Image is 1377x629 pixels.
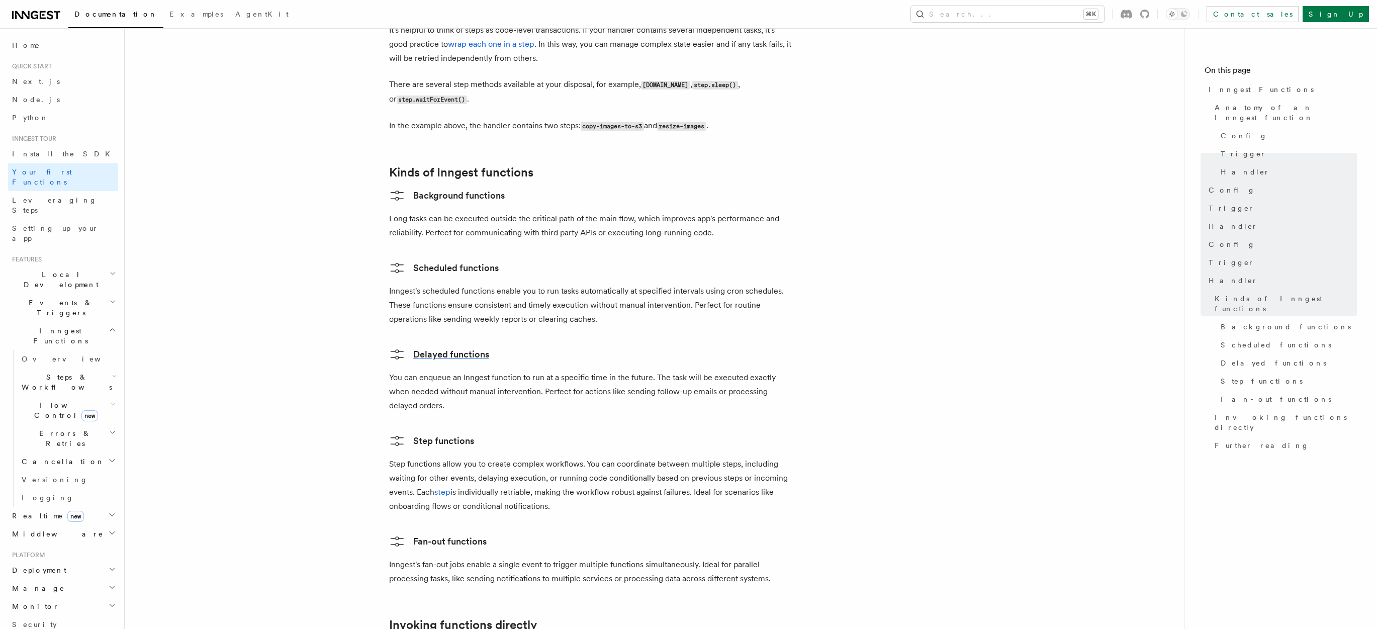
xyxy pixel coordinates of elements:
[18,350,118,368] a: Overview
[1205,235,1357,253] a: Config
[389,165,533,179] a: Kinds of Inngest functions
[8,583,65,593] span: Manage
[22,494,74,502] span: Logging
[8,579,118,597] button: Manage
[1209,221,1258,231] span: Handler
[12,224,99,242] span: Setting up your app
[1166,8,1190,20] button: Toggle dark mode
[8,135,56,143] span: Inngest tour
[12,620,57,628] span: Security
[1217,318,1357,336] a: Background functions
[22,476,88,484] span: Versioning
[1205,181,1357,199] a: Config
[81,410,98,421] span: new
[8,265,118,294] button: Local Development
[1215,294,1357,314] span: Kinds of Inngest functions
[1205,64,1357,80] h4: On this page
[1205,253,1357,272] a: Trigger
[18,396,118,424] button: Flow Controlnew
[8,163,118,191] a: Your first Functions
[169,10,223,18] span: Examples
[1215,103,1357,123] span: Anatomy of an Inngest function
[8,298,110,318] span: Events & Triggers
[1221,358,1326,368] span: Delayed functions
[18,368,118,396] button: Steps & Workflows
[235,10,289,18] span: AgentKit
[389,558,791,586] p: Inngest's fan-out jobs enable a single event to trigger multiple functions simultaneously. Ideal ...
[18,428,109,448] span: Errors & Retries
[8,322,118,350] button: Inngest Functions
[1303,6,1369,22] a: Sign Up
[1217,390,1357,408] a: Fan-out functions
[8,145,118,163] a: Install the SDK
[641,81,690,89] code: [DOMAIN_NAME]
[1209,203,1254,213] span: Trigger
[389,433,474,449] a: Step functions
[8,191,118,219] a: Leveraging Steps
[1217,372,1357,390] a: Step functions
[8,269,110,290] span: Local Development
[1205,80,1357,99] a: Inngest Functions
[8,597,118,615] button: Monitor
[8,326,109,346] span: Inngest Functions
[22,355,125,363] span: Overview
[1217,163,1357,181] a: Handler
[18,372,112,392] span: Steps & Workflows
[1217,336,1357,354] a: Scheduled functions
[8,507,118,525] button: Realtimenew
[1084,9,1098,19] kbd: ⌘K
[8,525,118,543] button: Middleware
[12,150,116,158] span: Install the SDK
[8,350,118,507] div: Inngest Functions
[67,511,84,522] span: new
[8,62,52,70] span: Quick start
[1211,436,1357,455] a: Further reading
[18,424,118,453] button: Errors & Retries
[8,551,45,559] span: Platform
[389,371,791,413] p: You can enqueue an Inngest function to run at a specific time in the future. The task will be exe...
[1209,84,1314,95] span: Inngest Functions
[1209,276,1258,286] span: Handler
[692,81,738,89] code: step.sleep()
[8,109,118,127] a: Python
[1211,408,1357,436] a: Invoking functions directly
[1217,145,1357,163] a: Trigger
[389,346,489,363] a: Delayed functions
[389,77,791,107] p: There are several step methods available at your disposal, for example, , , or .
[74,10,157,18] span: Documentation
[1207,6,1299,22] a: Contact sales
[12,77,60,85] span: Next.js
[8,219,118,247] a: Setting up your app
[1209,185,1255,195] span: Config
[1205,272,1357,290] a: Handler
[1221,376,1303,386] span: Step functions
[389,119,791,133] p: In the example above, the handler contains two steps: and .
[12,96,60,104] span: Node.js
[8,294,118,322] button: Events & Triggers
[1205,199,1357,217] a: Trigger
[1221,322,1351,332] span: Background functions
[8,91,118,109] a: Node.js
[1221,131,1267,141] span: Config
[18,400,111,420] span: Flow Control
[12,196,97,214] span: Leveraging Steps
[389,212,791,240] p: Long tasks can be executed outside the critical path of the main flow, which improves app's perfo...
[229,3,295,27] a: AgentKit
[1215,440,1309,451] span: Further reading
[1217,354,1357,372] a: Delayed functions
[1221,149,1266,159] span: Trigger
[389,457,791,513] p: Step functions allow you to create complex workflows. You can coordinate between multiple steps, ...
[389,260,499,276] a: Scheduled functions
[1205,217,1357,235] a: Handler
[1209,257,1254,267] span: Trigger
[1221,167,1270,177] span: Handler
[434,487,450,497] a: step
[389,284,791,326] p: Inngest's scheduled functions enable you to run tasks automatically at specified intervals using ...
[8,529,104,539] span: Middleware
[389,533,487,550] a: Fan-out functions
[448,39,534,49] a: wrap each one in a step
[389,23,791,65] p: It's helpful to think of steps as code-level transactions. If your handler contains several indep...
[18,489,118,507] a: Logging
[1211,99,1357,127] a: Anatomy of an Inngest function
[163,3,229,27] a: Examples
